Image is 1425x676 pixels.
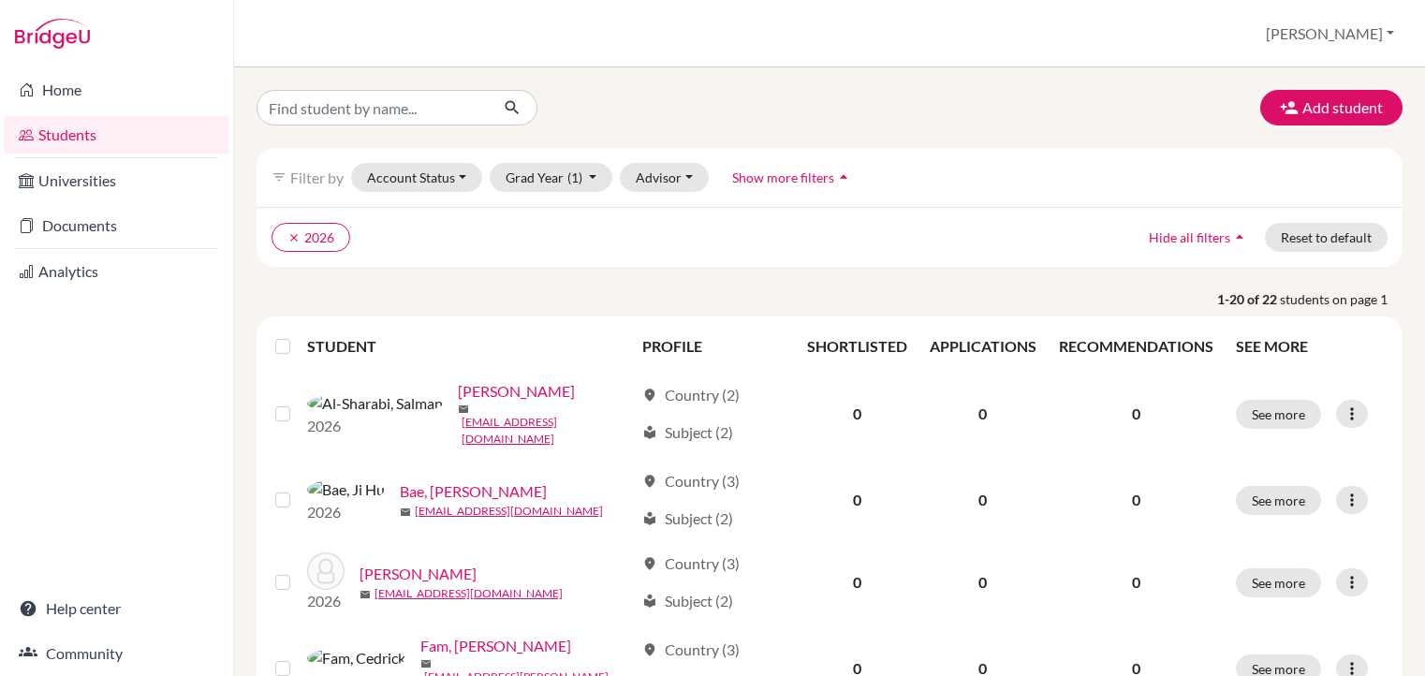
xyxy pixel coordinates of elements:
[642,556,657,571] span: location_on
[4,590,229,627] a: Help center
[796,369,918,459] td: 0
[351,163,482,192] button: Account Status
[420,658,432,669] span: mail
[1236,568,1321,597] button: See more
[642,421,733,444] div: Subject (2)
[1048,324,1225,369] th: RECOMMENDATIONS
[307,501,385,523] p: 2026
[796,324,918,369] th: SHORTLISTED
[375,585,563,602] a: [EMAIL_ADDRESS][DOMAIN_NAME]
[918,324,1048,369] th: APPLICATIONS
[4,253,229,290] a: Analytics
[1149,229,1230,245] span: Hide all filters
[307,552,345,590] img: Chey, Yun Ju
[642,388,657,403] span: location_on
[360,563,477,585] a: [PERSON_NAME]
[716,163,869,192] button: Show more filtersarrow_drop_up
[642,642,657,657] span: location_on
[307,590,345,612] p: 2026
[642,507,733,530] div: Subject (2)
[4,116,229,154] a: Students
[307,324,631,369] th: STUDENT
[1260,90,1403,125] button: Add student
[272,223,350,252] button: clear2026
[918,459,1048,541] td: 0
[272,169,286,184] i: filter_list
[15,19,90,49] img: Bridge-U
[1265,223,1388,252] button: Reset to default
[290,169,344,186] span: Filter by
[4,71,229,109] a: Home
[307,647,405,669] img: Fam, Cedrick
[1225,324,1396,369] th: SEE MORE
[918,369,1048,459] td: 0
[642,474,657,489] span: location_on
[567,169,582,185] span: (1)
[642,590,733,612] div: Subject (2)
[400,480,547,503] a: Bae, [PERSON_NAME]
[462,414,634,448] a: [EMAIL_ADDRESS][DOMAIN_NAME]
[631,324,796,369] th: PROFILE
[796,459,918,541] td: 0
[796,541,918,624] td: 0
[642,384,740,406] div: Country (2)
[420,635,571,657] a: Fam, [PERSON_NAME]
[642,594,657,609] span: local_library
[834,168,853,186] i: arrow_drop_up
[642,639,740,661] div: Country (3)
[1133,223,1265,252] button: Hide all filtersarrow_drop_up
[307,415,443,437] p: 2026
[1257,16,1403,51] button: [PERSON_NAME]
[1059,571,1213,594] p: 0
[400,507,411,518] span: mail
[287,231,301,244] i: clear
[4,162,229,199] a: Universities
[4,207,229,244] a: Documents
[1059,403,1213,425] p: 0
[1217,289,1280,309] strong: 1-20 of 22
[257,90,489,125] input: Find student by name...
[1230,228,1249,246] i: arrow_drop_up
[642,511,657,526] span: local_library
[415,503,603,520] a: [EMAIL_ADDRESS][DOMAIN_NAME]
[1236,400,1321,429] button: See more
[1280,289,1403,309] span: students on page 1
[1059,489,1213,511] p: 0
[490,163,613,192] button: Grad Year(1)
[360,589,371,600] span: mail
[732,169,834,185] span: Show more filters
[918,541,1048,624] td: 0
[458,404,469,415] span: mail
[1236,486,1321,515] button: See more
[307,392,443,415] img: Al-Sharabi, Salman
[642,425,657,440] span: local_library
[4,635,229,672] a: Community
[620,163,709,192] button: Advisor
[642,470,740,492] div: Country (3)
[307,478,385,501] img: Bae, Ji Hu
[458,380,575,403] a: [PERSON_NAME]
[642,552,740,575] div: Country (3)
